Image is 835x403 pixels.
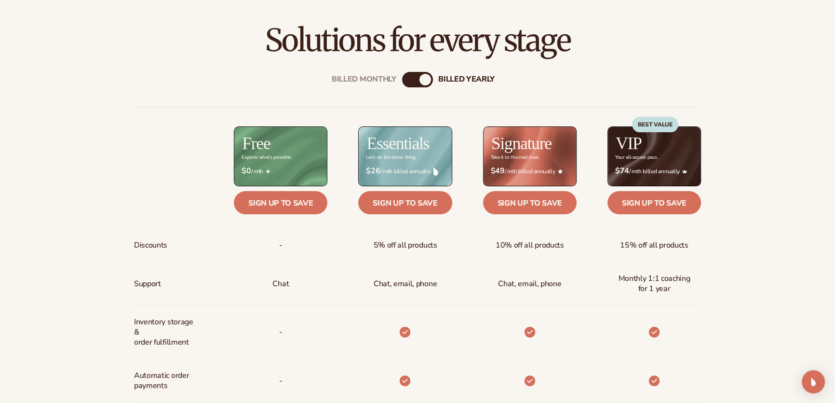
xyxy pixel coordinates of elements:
img: Free_Icon_bb6e7c7e-73f8-44bd-8ed0-223ea0fc522e.png [266,169,270,174]
div: Take it to the next level. [491,155,539,160]
img: drop.png [433,167,438,176]
span: - [279,236,283,254]
span: 5% off all products [374,236,437,254]
h2: Essentials [366,135,429,152]
p: Chat, email, phone [374,275,437,293]
h2: VIP [616,135,642,152]
h2: Free [242,135,270,152]
img: Crown_2d87c031-1b5a-4345-8312-a4356ddcde98.png [682,169,687,174]
span: Inventory storage & order fulfillment [134,313,198,351]
strong: $0 [242,167,251,176]
strong: $49 [491,167,505,176]
span: / mth billed annually [615,167,693,176]
span: Monthly 1:1 coaching for 1 year [615,270,693,298]
span: - [279,372,283,390]
div: Explore what's possible. [242,155,291,160]
strong: $74 [615,167,629,176]
img: Essentials_BG_9050f826-5aa9-47d9-a362-757b82c62641.jpg [359,127,451,185]
div: Open Intercom Messenger [802,370,825,393]
div: billed Yearly [438,75,495,84]
span: Chat, email, phone [498,275,561,293]
h2: Solutions for every stage [27,24,808,56]
p: Chat [272,275,289,293]
a: Sign up to save [483,191,577,214]
img: Signature_BG_eeb718c8-65ac-49e3-a4e5-327c6aa73146.jpg [484,127,576,185]
div: BEST VALUE [632,117,678,132]
div: Let’s do the damn thing. [366,155,416,160]
p: - [279,323,283,341]
span: / mth billed annually [366,167,444,176]
div: Your all-access pass. [615,155,658,160]
h2: Signature [491,135,552,152]
strong: $26 [366,167,380,176]
div: Billed Monthly [332,75,396,84]
span: Discounts [134,236,167,254]
span: Support [134,275,161,293]
img: free_bg.png [234,127,327,185]
img: VIP_BG_199964bd-3653-43bc-8a67-789d2d7717b9.jpg [608,127,700,185]
span: Automatic order payments [134,367,198,395]
span: / mth [242,167,320,176]
a: Sign up to save [358,191,452,214]
span: 10% off all products [496,236,564,254]
a: Sign up to save [607,191,701,214]
span: 15% off all products [620,236,688,254]
a: Sign up to save [234,191,327,214]
img: Star_6.png [558,169,563,173]
span: / mth billed annually [491,167,569,176]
